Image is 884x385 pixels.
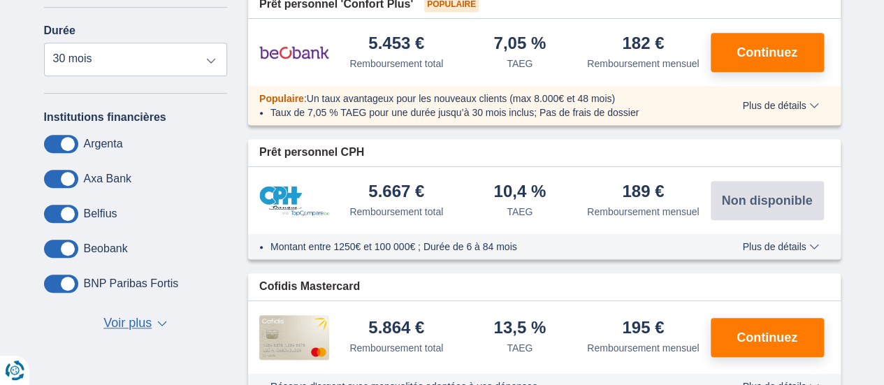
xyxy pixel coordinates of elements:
div: 182 € [622,35,664,54]
div: Remboursement mensuel [587,341,699,355]
div: 10,4 % [493,183,546,202]
div: : [248,92,713,106]
label: BNP Paribas Fortis [84,277,179,290]
label: Durée [44,24,75,37]
img: pret personnel CPH Banque [259,186,329,216]
div: 13,5 % [493,319,546,338]
div: Remboursement mensuel [587,205,699,219]
div: 195 € [622,319,664,338]
div: 7,05 % [493,35,546,54]
label: Beobank [84,242,128,255]
button: Non disponible [711,181,824,220]
div: Remboursement total [349,341,443,355]
div: 189 € [622,183,664,202]
label: Institutions financières [44,111,166,124]
button: Voir plus ▼ [99,314,171,333]
div: Remboursement mensuel [587,57,699,71]
label: Argenta [84,138,123,150]
div: 5.453 € [368,35,424,54]
img: pret personnel Beobank [259,35,329,70]
span: ▼ [157,321,167,326]
button: Continuez [711,33,824,72]
li: Montant entre 1250€ et 100 000€ ; Durée de 6 à 84 mois [270,240,702,254]
button: Continuez [711,318,824,357]
span: Plus de détails [742,242,818,252]
button: Plus de détails [732,100,829,111]
label: Belfius [84,208,117,220]
span: Cofidis Mastercard [259,279,360,295]
div: Remboursement total [349,205,443,219]
label: Axa Bank [84,173,131,185]
span: Continuez [737,46,797,59]
span: Continuez [737,331,797,344]
div: TAEG [507,57,532,71]
div: TAEG [507,205,532,219]
span: Voir plus [103,314,152,333]
div: 5.864 € [368,319,424,338]
div: Remboursement total [349,57,443,71]
div: 5.667 € [368,183,424,202]
div: TAEG [507,341,532,355]
li: Taux de 7,05 % TAEG pour une durée jusqu’à 30 mois inclus; Pas de frais de dossier [270,106,702,119]
span: Un taux avantageux pour les nouveaux clients (max 8.000€ et 48 mois) [307,93,615,104]
span: Populaire [259,93,304,104]
span: Non disponible [722,194,813,207]
span: Plus de détails [742,101,818,110]
button: Plus de détails [732,241,829,252]
img: pret personnel Cofidis CC [259,315,329,360]
span: Prêt personnel CPH [259,145,364,161]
